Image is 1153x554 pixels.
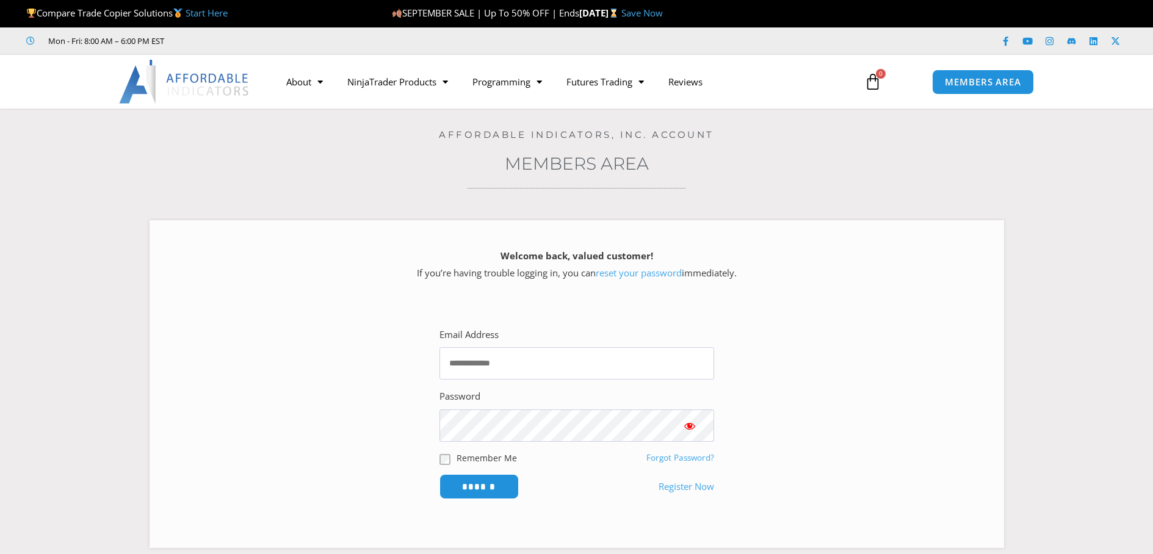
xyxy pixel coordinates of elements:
a: Futures Trading [554,68,656,96]
strong: [DATE] [579,7,621,19]
img: 🥇 [173,9,183,18]
label: Remember Me [457,451,517,464]
a: NinjaTrader Products [335,68,460,96]
a: MEMBERS AREA [932,70,1034,95]
img: ⌛ [609,9,618,18]
a: About [274,68,335,96]
span: SEPTEMBER SALE | Up To 50% OFF | Ends [392,7,579,19]
button: Show password [665,409,714,442]
a: Start Here [186,7,228,19]
a: Forgot Password? [646,452,714,463]
nav: Menu [274,68,850,96]
img: LogoAI | Affordable Indicators – NinjaTrader [119,60,250,104]
strong: Welcome back, valued customer! [501,250,653,262]
span: Mon - Fri: 8:00 AM – 6:00 PM EST [45,34,164,48]
label: Email Address [439,326,499,344]
a: reset your password [596,267,682,279]
img: 🏆 [27,9,36,18]
a: Affordable Indicators, Inc. Account [439,129,714,140]
a: 0 [846,64,900,99]
label: Password [439,388,480,405]
a: Reviews [656,68,715,96]
span: Compare Trade Copier Solutions [26,7,228,19]
a: Members Area [505,153,649,174]
img: 🍂 [392,9,402,18]
a: Register Now [659,478,714,495]
a: Programming [460,68,554,96]
iframe: Customer reviews powered by Trustpilot [181,35,364,47]
a: Save Now [621,7,663,19]
span: 0 [876,69,886,79]
p: If you’re having trouble logging in, you can immediately. [171,248,983,282]
span: MEMBERS AREA [945,77,1021,87]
